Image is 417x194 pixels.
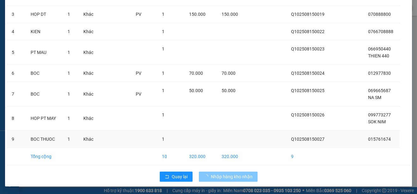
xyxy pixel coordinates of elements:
span: 150.000 [222,12,238,17]
span: 70.000 [189,71,203,76]
span: 099773277 [368,112,391,117]
span: 1 [162,71,164,76]
span: 1 [68,12,70,17]
button: rollbackQuay lại [160,172,193,182]
span: 50.000 [189,88,203,93]
span: 1 [68,116,70,121]
td: 10 [157,148,184,165]
span: 70.000 [222,71,235,76]
span: PV [136,71,141,76]
span: 1 [162,88,164,93]
span: THIEN 440 [368,53,389,58]
td: BOC [26,65,63,82]
td: HOP PT MAY [26,106,63,131]
span: 1 [68,71,70,76]
span: 150.000 [189,12,206,17]
td: 9 [286,148,331,165]
td: 8 [7,106,26,131]
span: Q102508150026 [291,112,325,117]
span: 1 [162,112,164,117]
td: Khác [78,23,99,40]
span: Q102508150027 [291,137,325,142]
span: Q102508150022 [291,29,325,34]
span: 1 [68,29,70,34]
td: HOP DT [26,6,63,23]
td: Khác [78,65,99,82]
span: 069665687 [368,88,391,93]
span: 012977830 [368,71,391,76]
td: 3 [7,6,26,23]
span: 066950440 [368,46,391,51]
span: PV [136,91,141,97]
span: SOK NIM [368,119,386,124]
td: Khác [78,131,99,148]
span: NA SM [368,95,381,100]
td: BOC THUOC [26,131,63,148]
span: 015761674 [368,137,391,142]
span: 1 [162,137,164,142]
td: Khác [78,82,99,106]
span: 1 [68,91,70,97]
span: Q102508150025 [291,88,325,93]
span: 1 [162,29,164,34]
td: 6 [7,65,26,82]
span: 1 [68,50,70,55]
span: 0766708888 [368,29,393,34]
button: Nhập hàng kho nhận [199,172,258,182]
td: 320.000 [217,148,244,165]
span: 070888800 [368,12,391,17]
span: Q102508150019 [291,12,325,17]
td: Khác [78,106,99,131]
td: 5 [7,40,26,65]
span: Nhập hàng kho nhận [211,173,253,180]
td: 320.000 [184,148,217,165]
span: Q102508150024 [291,71,325,76]
td: Tổng cộng [26,148,63,165]
span: 1 [68,137,70,142]
span: PV [136,12,141,17]
td: 9 [7,131,26,148]
td: 7 [7,82,26,106]
span: rollback [165,174,169,179]
span: 1 [162,12,164,17]
td: Khác [78,40,99,65]
span: 50.000 [222,88,235,93]
td: 4 [7,23,26,40]
td: Khác [78,6,99,23]
td: BOC [26,82,63,106]
span: 1 [162,46,164,51]
span: Q102508150023 [291,46,325,51]
span: Quay lại [172,173,188,180]
td: KIEN [26,23,63,40]
td: PT MAU [26,40,63,65]
span: loading [204,174,211,179]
